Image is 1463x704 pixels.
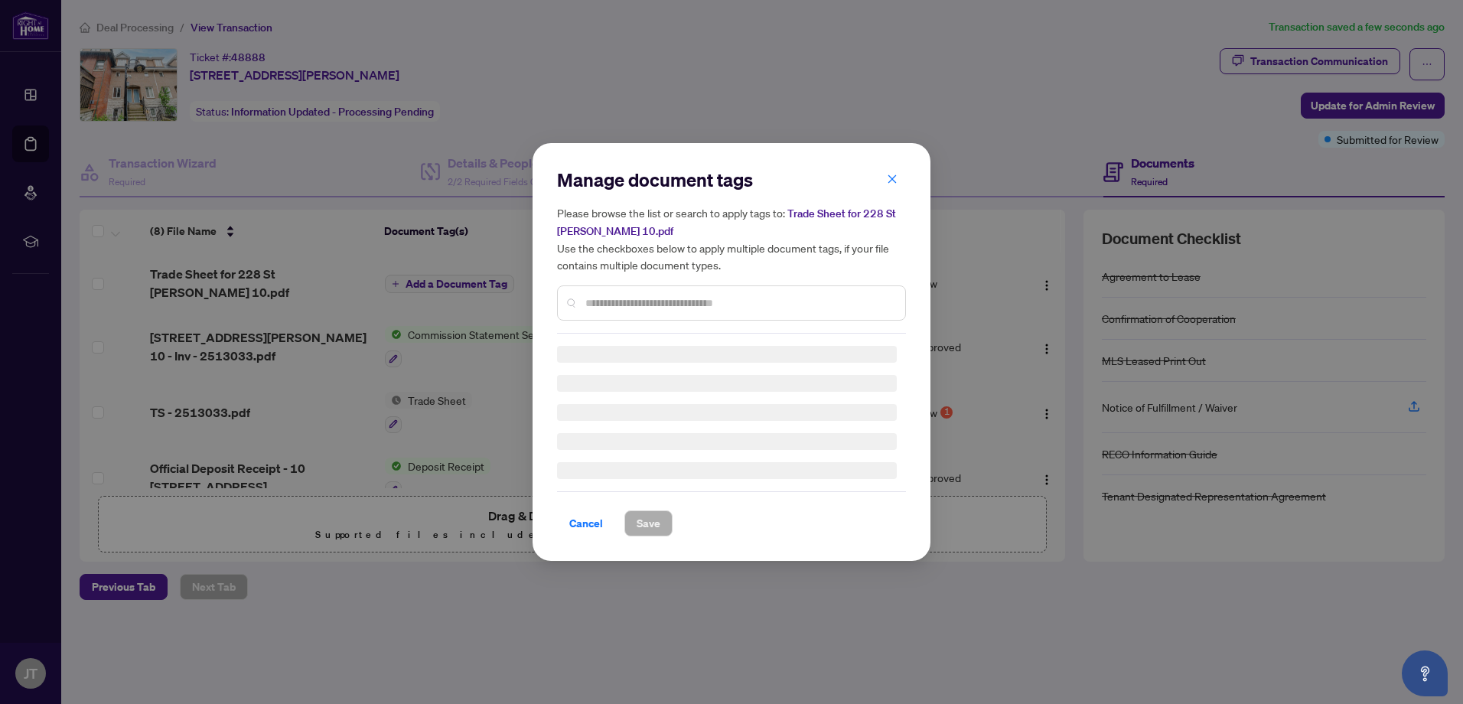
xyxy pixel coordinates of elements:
h5: Please browse the list or search to apply tags to: Use the checkboxes below to apply multiple doc... [557,204,906,273]
button: Save [624,510,673,536]
button: Cancel [557,510,615,536]
h2: Manage document tags [557,168,906,192]
span: close [887,174,898,184]
button: Open asap [1402,650,1448,696]
span: Cancel [569,511,603,536]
